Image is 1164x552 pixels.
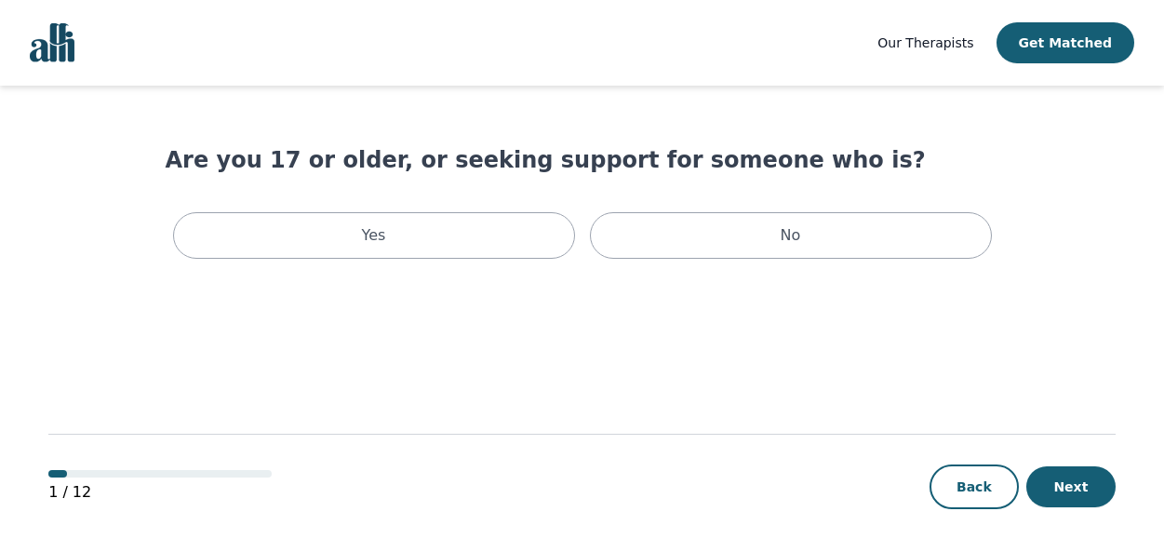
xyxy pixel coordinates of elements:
[48,481,272,504] p: 1 / 12
[1026,466,1116,507] button: Next
[781,224,801,247] p: No
[166,145,999,175] h1: Are you 17 or older, or seeking support for someone who is?
[362,224,386,247] p: Yes
[877,35,973,50] span: Our Therapists
[930,464,1019,509] button: Back
[997,22,1134,63] button: Get Matched
[30,23,74,62] img: alli logo
[877,32,973,54] a: Our Therapists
